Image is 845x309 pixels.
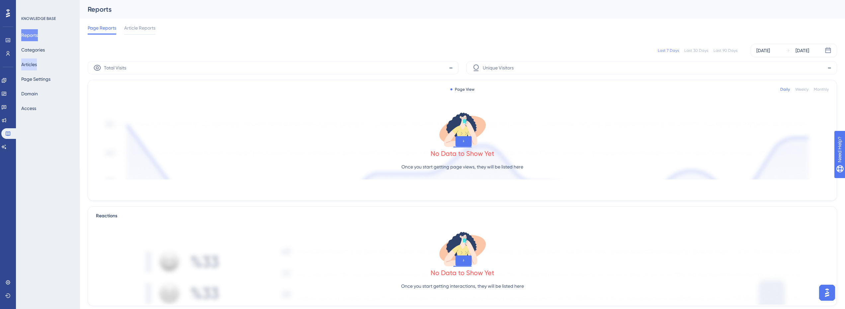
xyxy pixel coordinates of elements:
[21,44,45,56] button: Categories
[795,87,808,92] div: Weekly
[817,283,837,303] iframe: UserGuiding AI Assistant Launcher
[684,48,708,53] div: Last 30 Days
[21,16,56,21] div: KNOWLEDGE BASE
[88,5,820,14] div: Reports
[450,87,474,92] div: Page View
[124,24,155,32] span: Article Reports
[401,163,523,171] p: Once you start getting page views, they will be listed here
[21,29,38,41] button: Reports
[756,47,770,54] div: [DATE]
[21,102,36,114] button: Access
[88,24,116,32] span: Page Reports
[449,62,453,73] span: -
[814,87,829,92] div: Monthly
[96,212,829,220] div: Reactions
[21,73,50,85] button: Page Settings
[483,64,514,72] span: Unique Visitors
[431,149,494,158] div: No Data to Show Yet
[714,48,737,53] div: Last 90 Days
[401,282,524,290] p: Once you start getting interactions, they will be listed here
[796,47,809,54] div: [DATE]
[21,88,38,100] button: Domain
[827,62,831,73] span: -
[16,2,42,10] span: Need Help?
[104,64,126,72] span: Total Visits
[658,48,679,53] div: Last 7 Days
[780,87,790,92] div: Daily
[21,58,37,70] button: Articles
[431,268,494,277] div: No Data to Show Yet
